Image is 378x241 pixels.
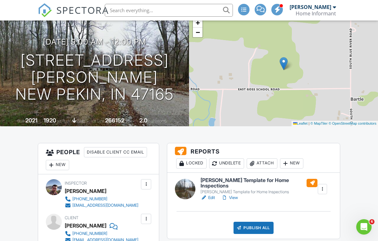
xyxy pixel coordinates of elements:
[280,158,303,169] div: New
[91,119,104,123] span: Lot Size
[247,158,277,169] div: Attach
[65,202,138,209] a: [EMAIL_ADDRESS][DOMAIN_NAME]
[193,18,202,28] a: Zoom in
[65,221,106,230] div: [PERSON_NAME]
[125,119,133,123] span: sq.ft.
[290,4,331,10] div: [PERSON_NAME]
[176,158,207,169] div: Locked
[38,143,159,174] h3: People
[105,117,124,124] div: 266152
[43,37,146,46] h3: [DATE] 9:00 am - 12:00 pm
[46,160,69,170] div: New
[201,178,317,189] h6: [PERSON_NAME] Template for Home Inspections
[196,19,200,27] span: +
[65,196,138,202] a: [PHONE_NUMBER]
[65,186,106,196] div: [PERSON_NAME]
[56,3,109,17] span: SPECTORA
[65,215,78,220] span: Client
[65,181,87,186] span: Inspector
[308,121,309,125] span: |
[57,119,66,123] span: sq. ft.
[78,119,85,123] span: slab
[293,121,308,125] a: Leaflet
[369,219,374,224] span: 6
[72,231,107,236] div: [PHONE_NUMBER]
[209,158,244,169] div: Undelete
[221,195,238,201] a: View
[234,222,274,234] div: Publish All
[310,121,328,125] a: © MapTiler
[196,28,200,36] span: −
[44,117,56,124] div: 1920
[296,10,336,17] div: Home Informant
[201,189,317,195] div: [PERSON_NAME] Template for Home Inspections
[139,117,147,124] div: 2.0
[17,119,24,123] span: Built
[72,203,138,208] div: [EMAIL_ADDRESS][DOMAIN_NAME]
[280,57,288,70] img: Marker
[193,28,202,37] a: Zoom out
[167,143,340,173] h3: Reports
[105,4,233,17] input: Search everything...
[72,196,107,202] div: [PHONE_NUMBER]
[356,219,372,235] iframe: Intercom live chat
[25,117,37,124] div: 2021
[10,52,179,103] h1: [STREET_ADDRESS][PERSON_NAME] New Pekin, IN 47165
[38,9,109,22] a: SPECTORA
[201,178,317,195] a: [PERSON_NAME] Template for Home Inspections [PERSON_NAME] Template for Home Inspections
[84,147,147,157] div: Disable Client CC Email
[38,3,52,17] img: The Best Home Inspection Software - Spectora
[148,119,167,123] span: bathrooms
[329,121,376,125] a: © OpenStreetMap contributors
[65,230,138,237] a: [PHONE_NUMBER]
[201,195,215,201] a: Edit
